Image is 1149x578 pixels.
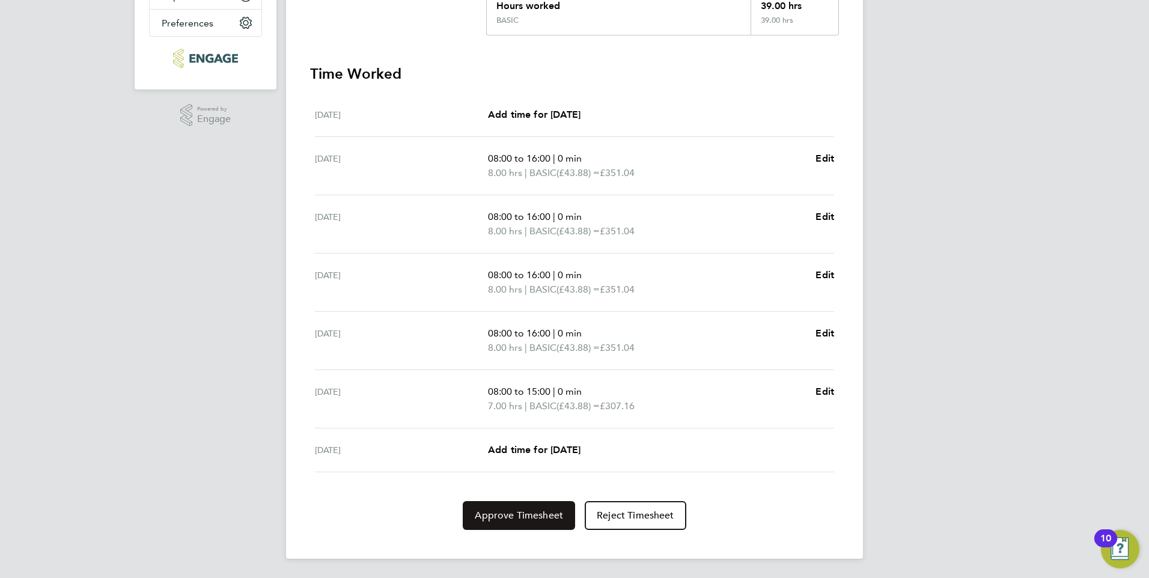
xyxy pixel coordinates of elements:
[488,342,522,353] span: 8.00 hrs
[600,342,635,353] span: £351.04
[585,501,686,530] button: Reject Timesheet
[553,327,555,339] span: |
[197,104,231,114] span: Powered by
[597,510,674,522] span: Reject Timesheet
[150,10,261,36] button: Preferences
[488,109,581,120] span: Add time for [DATE]
[751,16,838,35] div: 39.00 hrs
[600,284,635,295] span: £351.04
[529,341,556,355] span: BASIC
[315,443,488,457] div: [DATE]
[815,327,834,339] span: Edit
[558,153,582,164] span: 0 min
[556,167,600,178] span: (£43.88) =
[815,153,834,164] span: Edit
[488,167,522,178] span: 8.00 hrs
[525,400,527,412] span: |
[553,211,555,222] span: |
[815,151,834,166] a: Edit
[488,225,522,237] span: 8.00 hrs
[600,167,635,178] span: £351.04
[310,64,839,84] h3: Time Worked
[553,386,555,397] span: |
[815,269,834,281] span: Edit
[529,399,556,413] span: BASIC
[463,501,575,530] button: Approve Timesheet
[553,269,555,281] span: |
[488,386,550,397] span: 08:00 to 15:00
[488,443,581,457] a: Add time for [DATE]
[525,342,527,353] span: |
[197,114,231,124] span: Engage
[315,326,488,355] div: [DATE]
[315,151,488,180] div: [DATE]
[488,269,550,281] span: 08:00 to 16:00
[815,386,834,397] span: Edit
[558,269,582,281] span: 0 min
[180,104,231,127] a: Powered byEngage
[149,49,262,68] a: Go to home page
[529,224,556,239] span: BASIC
[488,211,550,222] span: 08:00 to 16:00
[815,211,834,222] span: Edit
[600,225,635,237] span: £351.04
[488,153,550,164] span: 08:00 to 16:00
[525,284,527,295] span: |
[815,326,834,341] a: Edit
[558,386,582,397] span: 0 min
[553,153,555,164] span: |
[488,284,522,295] span: 8.00 hrs
[525,167,527,178] span: |
[162,17,213,29] span: Preferences
[558,211,582,222] span: 0 min
[488,327,550,339] span: 08:00 to 16:00
[1101,530,1139,568] button: Open Resource Center, 10 new notifications
[496,16,519,25] div: BASIC
[529,166,556,180] span: BASIC
[600,400,635,412] span: £307.16
[558,327,582,339] span: 0 min
[815,210,834,224] a: Edit
[556,284,600,295] span: (£43.88) =
[815,268,834,282] a: Edit
[556,342,600,353] span: (£43.88) =
[475,510,563,522] span: Approve Timesheet
[488,108,581,122] a: Add time for [DATE]
[173,49,237,68] img: ncclondon-logo-retina.png
[529,282,556,297] span: BASIC
[315,210,488,239] div: [DATE]
[488,400,522,412] span: 7.00 hrs
[815,385,834,399] a: Edit
[315,108,488,122] div: [DATE]
[315,385,488,413] div: [DATE]
[556,225,600,237] span: (£43.88) =
[1100,538,1111,554] div: 10
[556,400,600,412] span: (£43.88) =
[315,268,488,297] div: [DATE]
[488,444,581,455] span: Add time for [DATE]
[525,225,527,237] span: |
